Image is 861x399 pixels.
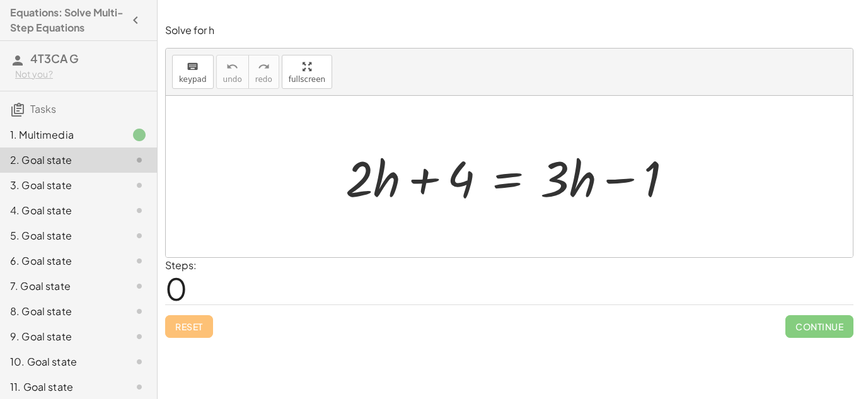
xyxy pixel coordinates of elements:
[10,153,112,168] div: 2. Goal state
[15,68,147,81] div: Not you?
[30,51,79,66] span: 4T3CA G
[10,203,112,218] div: 4. Goal state
[223,75,242,84] span: undo
[10,228,112,243] div: 5. Goal state
[132,127,147,142] i: Task finished.
[226,59,238,74] i: undo
[132,178,147,193] i: Task not started.
[172,55,214,89] button: keyboardkeypad
[132,379,147,395] i: Task not started.
[10,304,112,319] div: 8. Goal state
[132,153,147,168] i: Task not started.
[10,354,112,369] div: 10. Goal state
[132,329,147,344] i: Task not started.
[165,258,197,272] label: Steps:
[10,5,124,35] h4: Equations: Solve Multi-Step Equations
[132,279,147,294] i: Task not started.
[10,178,112,193] div: 3. Goal state
[216,55,249,89] button: undoundo
[10,379,112,395] div: 11. Goal state
[132,253,147,269] i: Task not started.
[132,203,147,218] i: Task not started.
[289,75,325,84] span: fullscreen
[248,55,279,89] button: redoredo
[132,228,147,243] i: Task not started.
[10,279,112,294] div: 7. Goal state
[165,269,187,308] span: 0
[30,102,56,115] span: Tasks
[10,329,112,344] div: 9. Goal state
[165,23,853,38] p: Solve for h
[255,75,272,84] span: redo
[10,127,112,142] div: 1. Multimedia
[10,253,112,269] div: 6. Goal state
[132,354,147,369] i: Task not started.
[132,304,147,319] i: Task not started.
[179,75,207,84] span: keypad
[187,59,199,74] i: keyboard
[282,55,332,89] button: fullscreen
[258,59,270,74] i: redo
